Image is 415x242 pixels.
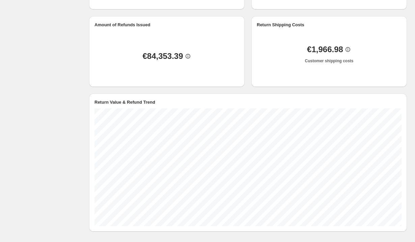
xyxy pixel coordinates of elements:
p: Customer shipping costs [305,58,353,64]
h2: Return Value & Refund Trend [94,99,402,106]
h2: Return Shipping Costs [257,22,402,28]
h2: Amount of Refunds Issued [94,22,239,28]
span: €1,966.98 [307,46,343,53]
span: €84,353.39 [142,53,183,60]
